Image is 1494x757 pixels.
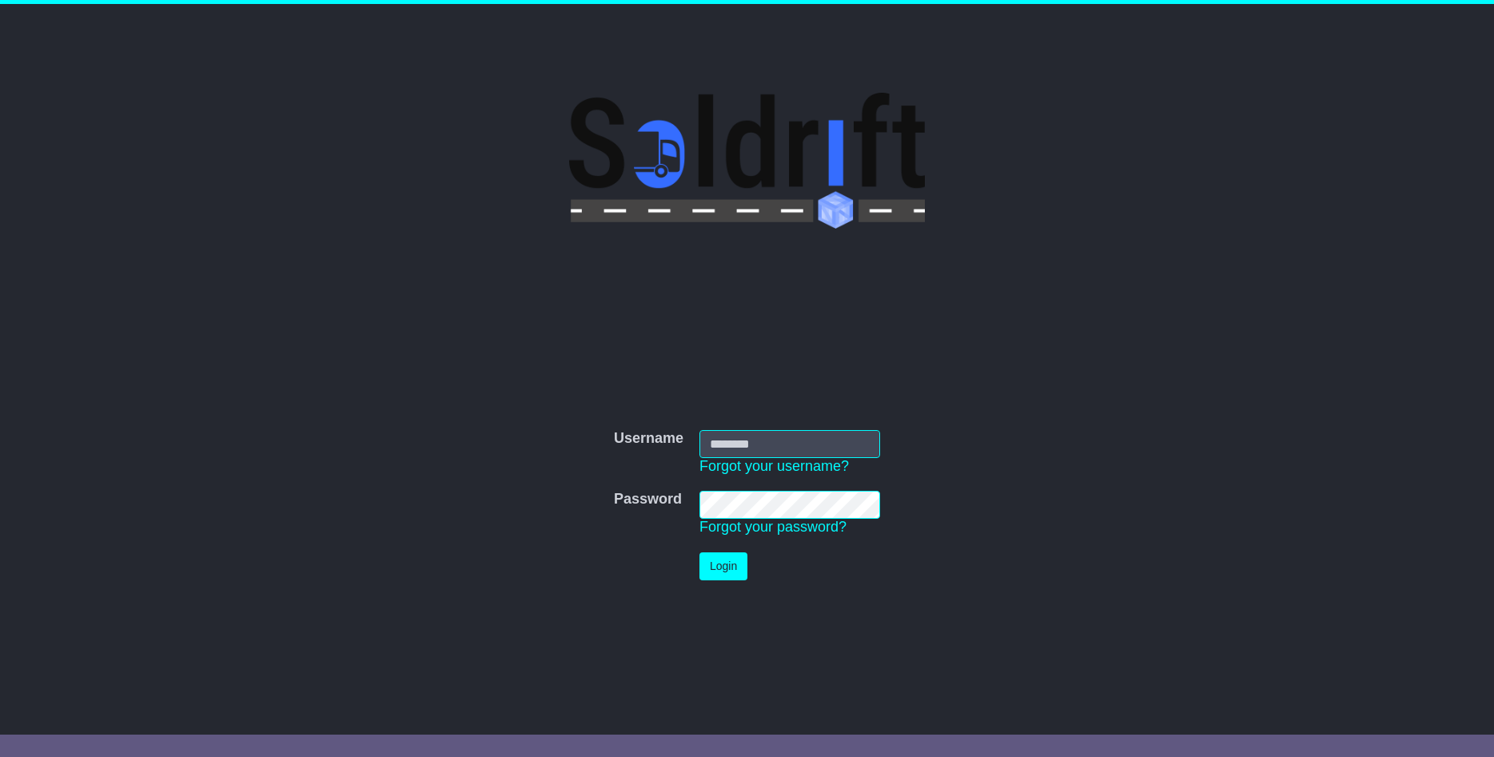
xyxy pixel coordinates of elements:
img: Soldrift Pty Ltd [569,93,925,229]
a: Forgot your username? [699,458,849,474]
label: Username [614,430,683,448]
button: Login [699,552,747,580]
a: Forgot your password? [699,519,847,535]
label: Password [614,491,682,508]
